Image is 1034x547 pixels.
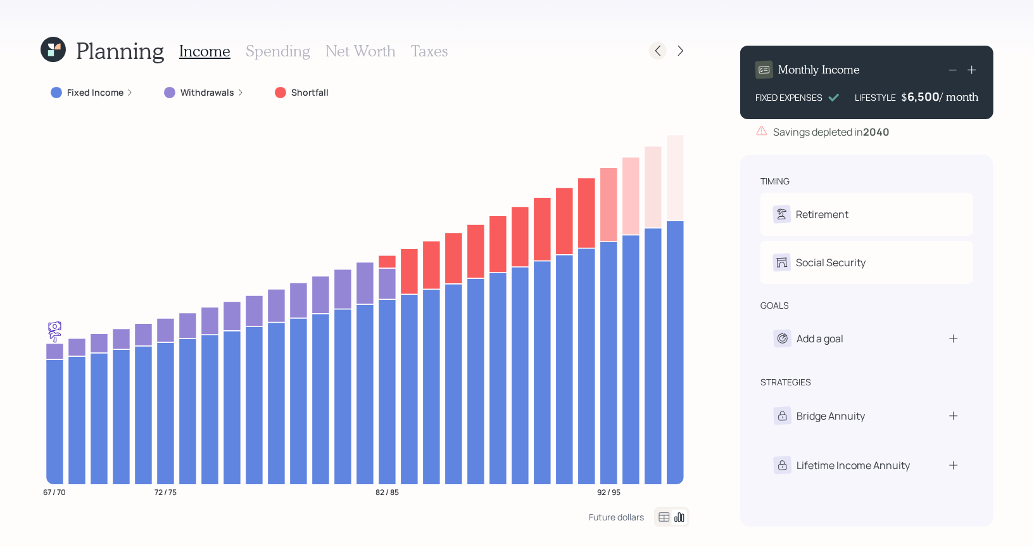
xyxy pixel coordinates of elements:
[76,37,164,64] h1: Planning
[411,42,448,60] h3: Taxes
[940,90,978,104] h4: / month
[325,42,396,60] h3: Net Worth
[246,42,310,60] h3: Spending
[797,458,910,473] div: Lifetime Income Annuity
[291,86,329,99] label: Shortfall
[597,487,621,498] tspan: 92 / 95
[855,91,896,104] div: LIFESTYLE
[797,408,865,423] div: Bridge Annuity
[760,376,811,389] div: strategies
[179,42,230,60] h3: Income
[773,124,890,139] div: Savings depleted in
[778,63,860,77] h4: Monthly Income
[907,89,940,104] div: 6,500
[760,175,790,188] div: timing
[796,207,848,222] div: Retirement
[863,125,890,139] b: 2040
[67,86,123,99] label: Fixed Income
[375,487,399,498] tspan: 82 / 85
[44,487,66,498] tspan: 67 / 70
[901,90,907,104] h4: $
[796,255,866,270] div: Social Security
[180,86,234,99] label: Withdrawals
[755,91,823,104] div: FIXED EXPENSES
[589,511,644,523] div: Future dollars
[154,487,177,498] tspan: 72 / 75
[797,331,843,346] div: Add a goal
[760,299,789,312] div: goals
